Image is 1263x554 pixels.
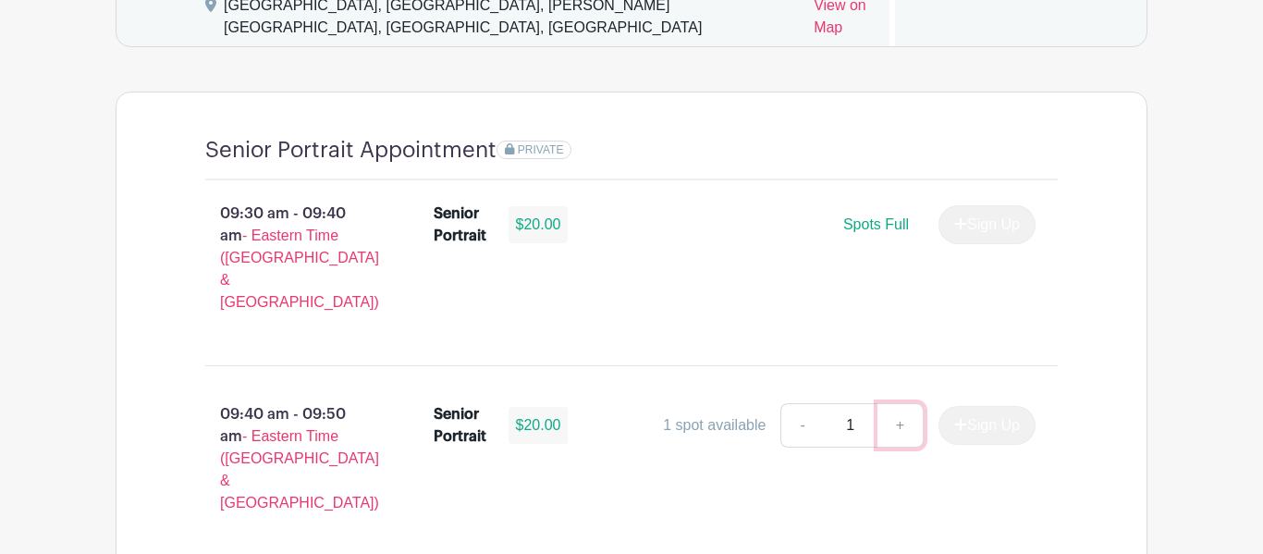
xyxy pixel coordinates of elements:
[518,143,564,156] span: PRIVATE
[434,203,486,247] div: Senior Portrait
[663,414,766,437] div: 1 spot available
[220,228,379,310] span: - Eastern Time ([GEOGRAPHIC_DATA] & [GEOGRAPHIC_DATA])
[176,195,404,321] p: 09:30 am - 09:40 am
[509,206,569,243] div: $20.00
[220,428,379,511] span: - Eastern Time ([GEOGRAPHIC_DATA] & [GEOGRAPHIC_DATA])
[780,403,823,448] a: -
[843,216,909,232] span: Spots Full
[176,396,404,522] p: 09:40 am - 09:50 am
[509,407,569,444] div: $20.00
[205,137,497,164] h4: Senior Portrait Appointment
[434,403,486,448] div: Senior Portrait
[877,403,924,448] a: +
